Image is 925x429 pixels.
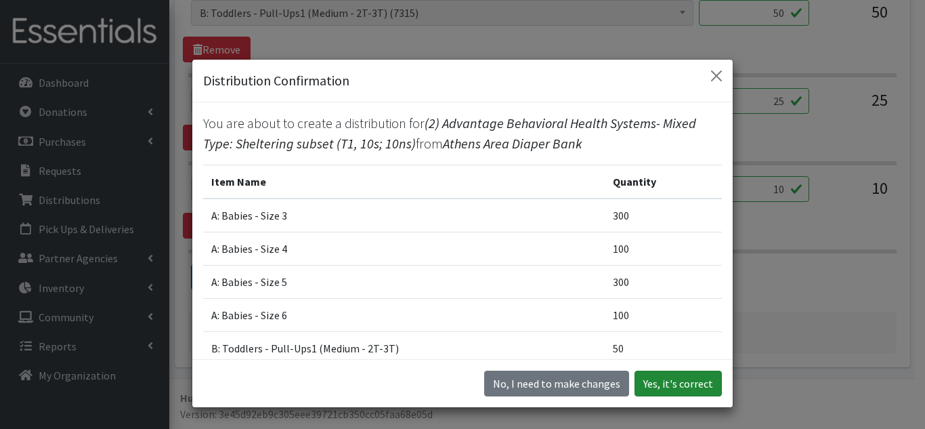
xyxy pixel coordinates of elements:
[605,165,722,199] th: Quantity
[706,65,727,87] button: Close
[203,331,605,365] td: B: Toddlers - Pull-Ups1 (Medium - 2T-3T)
[605,199,722,232] td: 300
[605,298,722,331] td: 100
[203,199,605,232] td: A: Babies - Size 3
[605,331,722,365] td: 50
[203,298,605,331] td: A: Babies - Size 6
[203,70,349,91] h5: Distribution Confirmation
[634,371,722,396] button: Yes, it's correct
[605,232,722,265] td: 100
[203,165,605,199] th: Item Name
[484,371,629,396] button: No I need to make changes
[203,115,696,152] span: (2) Advantage Behavioral Health Systems- Mixed Type: Sheltering subset (T1, 10s; 10ns)
[203,232,605,265] td: A: Babies - Size 4
[605,265,722,298] td: 300
[443,135,582,152] span: Athens Area Diaper Bank
[203,265,605,298] td: A: Babies - Size 5
[203,113,722,154] p: You are about to create a distribution for from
